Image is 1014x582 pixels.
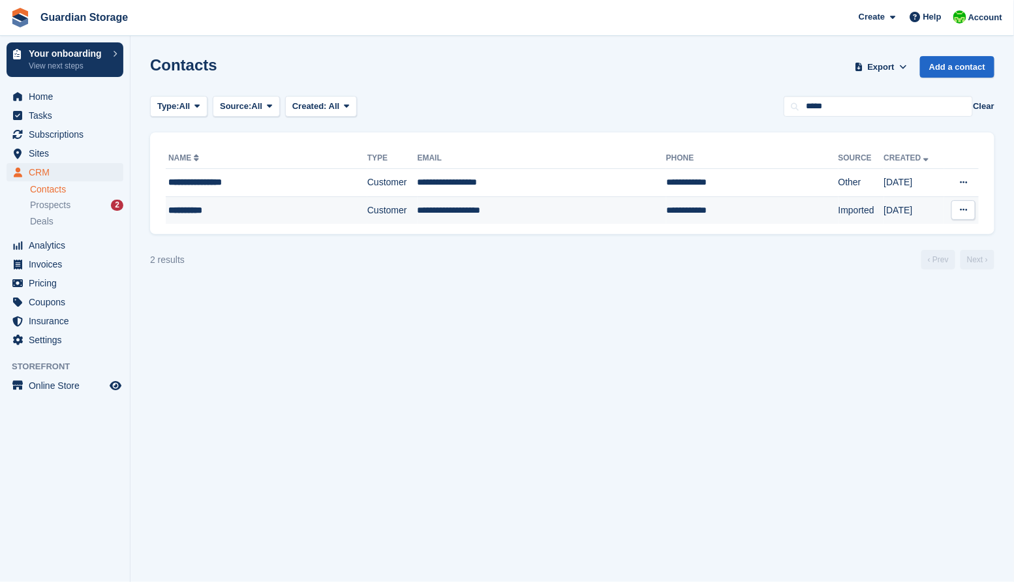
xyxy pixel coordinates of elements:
p: Your onboarding [29,49,106,58]
button: Source: All [213,96,280,117]
td: [DATE] [884,196,944,224]
a: Prospects 2 [30,198,123,212]
a: menu [7,87,123,106]
span: Settings [29,331,107,349]
span: Pricing [29,274,107,292]
span: Online Store [29,376,107,395]
span: Analytics [29,236,107,254]
button: Export [852,56,910,78]
span: Sites [29,144,107,162]
a: menu [7,236,123,254]
a: Name [168,153,202,162]
div: 2 results [150,253,185,267]
span: Prospects [30,199,70,211]
p: View next steps [29,60,106,72]
span: Storefront [12,360,130,373]
span: Create [859,10,885,23]
a: menu [7,274,123,292]
td: Imported [838,196,884,224]
button: Clear [973,100,994,113]
a: menu [7,125,123,144]
span: All [252,100,263,113]
h1: Contacts [150,56,217,74]
td: Other [838,169,884,197]
a: Contacts [30,183,123,196]
span: Invoices [29,255,107,273]
a: Created [884,153,932,162]
th: Phone [666,148,838,169]
th: Source [838,148,884,169]
a: Preview store [108,378,123,393]
a: Add a contact [920,56,994,78]
span: Help [923,10,942,23]
a: menu [7,293,123,311]
a: Deals [30,215,123,228]
span: Insurance [29,312,107,330]
td: Customer [367,196,418,224]
a: menu [7,331,123,349]
span: Deals [30,215,54,228]
a: Next [960,250,994,269]
a: menu [7,255,123,273]
img: stora-icon-8386f47178a22dfd0bd8f6a31ec36ba5ce8667c1dd55bd0f319d3a0aa187defe.svg [10,8,30,27]
div: 2 [111,200,123,211]
a: Previous [921,250,955,269]
a: menu [7,376,123,395]
td: [DATE] [884,169,944,197]
nav: Page [919,250,997,269]
span: Account [968,11,1002,24]
a: Guardian Storage [35,7,133,28]
span: Created: [292,101,327,111]
span: Coupons [29,293,107,311]
button: Created: All [285,96,357,117]
td: Customer [367,169,418,197]
a: menu [7,144,123,162]
th: Type [367,148,418,169]
a: menu [7,312,123,330]
span: CRM [29,163,107,181]
th: Email [418,148,666,169]
a: menu [7,163,123,181]
span: Tasks [29,106,107,125]
span: All [329,101,340,111]
span: Subscriptions [29,125,107,144]
span: Type: [157,100,179,113]
img: Andrew Kinakin [953,10,966,23]
span: All [179,100,191,113]
span: Home [29,87,107,106]
span: Export [868,61,895,74]
button: Type: All [150,96,207,117]
a: menu [7,106,123,125]
span: Source: [220,100,251,113]
a: Your onboarding View next steps [7,42,123,77]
